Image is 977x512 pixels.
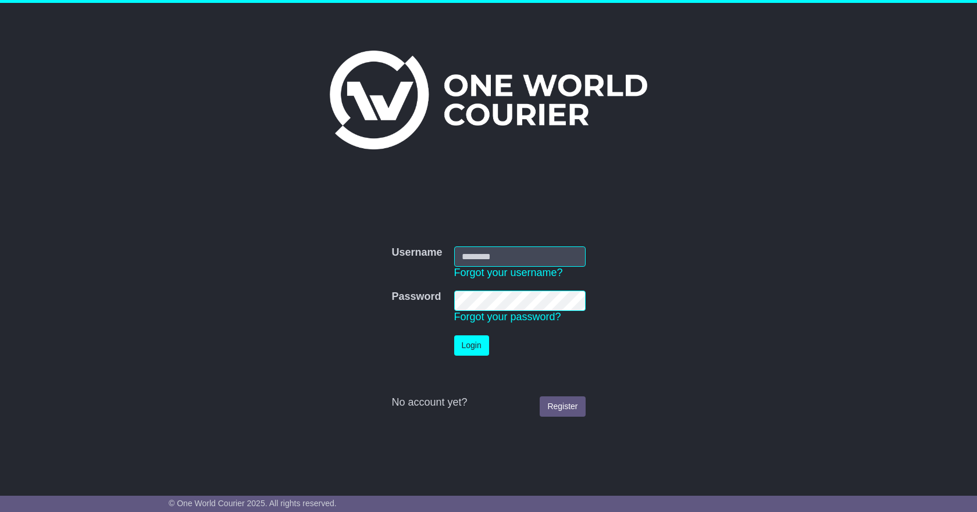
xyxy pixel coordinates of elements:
div: No account yet? [391,396,585,409]
label: Username [391,246,442,259]
span: © One World Courier 2025. All rights reserved. [169,499,337,508]
img: One World [330,51,647,149]
label: Password [391,291,441,303]
a: Forgot your username? [454,267,563,278]
button: Login [454,335,489,356]
a: Register [540,396,585,417]
a: Forgot your password? [454,311,561,323]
